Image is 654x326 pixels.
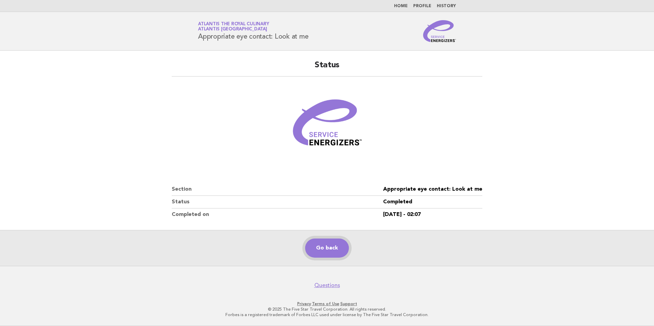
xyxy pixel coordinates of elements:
dd: Appropriate eye contact: Look at me [383,183,482,196]
a: Profile [413,4,431,8]
a: Home [394,4,408,8]
h2: Status [172,60,482,77]
p: © 2025 The Five Star Travel Corporation. All rights reserved. [118,307,536,312]
a: Atlantis the Royal CulinaryAtlantis [GEOGRAPHIC_DATA] [198,22,269,31]
p: · · [118,301,536,307]
a: Questions [314,282,340,289]
a: History [437,4,456,8]
span: Atlantis [GEOGRAPHIC_DATA] [198,27,267,32]
a: Go back [305,239,349,258]
p: Forbes is a registered trademark of Forbes LLC used under license by The Five Star Travel Corpora... [118,312,536,317]
dd: [DATE] - 02:07 [383,208,482,221]
dt: Completed on [172,208,383,221]
a: Support [340,301,357,306]
a: Privacy [297,301,311,306]
a: Terms of Use [312,301,339,306]
dd: Completed [383,196,482,208]
img: Service Energizers [423,20,456,42]
dt: Section [172,183,383,196]
dt: Status [172,196,383,208]
img: Verified [286,85,368,167]
h1: Appropriate eye contact: Look at me [198,22,308,40]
